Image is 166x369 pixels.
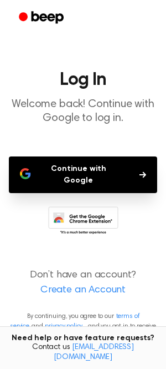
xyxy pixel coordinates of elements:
[9,311,157,341] p: By continuing, you agree to our and , and you opt in to receive emails from us.
[9,98,157,125] p: Welcome back! Continue with Google to log in.
[7,343,159,362] span: Contact us
[9,268,157,298] p: Don’t have an account?
[11,283,155,298] a: Create an Account
[11,7,74,29] a: Beep
[45,323,82,330] a: privacy policy
[9,156,157,193] button: Continue with Google
[9,71,157,89] h1: Log In
[54,343,134,361] a: [EMAIL_ADDRESS][DOMAIN_NAME]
